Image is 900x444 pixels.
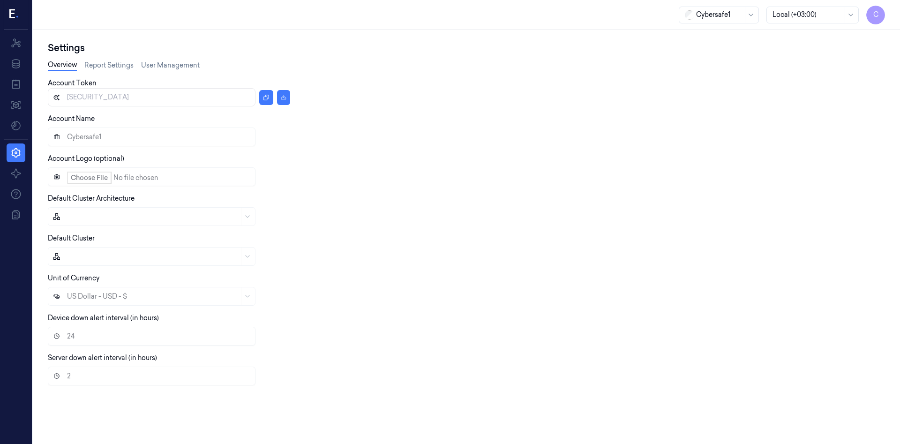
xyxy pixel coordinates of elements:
a: User Management [141,60,200,70]
label: Account Logo (optional) [48,154,124,163]
label: Unit of Currency [48,274,99,282]
label: Server down alert interval (in hours) [48,354,157,362]
input: Account Name [48,128,255,146]
input: Account Logo (optional) [48,167,255,186]
a: Overview [48,60,77,71]
label: Account Token [48,79,97,87]
label: Default Cluster Architecture [48,194,135,203]
input: Server down alert interval (in hours) [48,367,255,385]
label: Default Cluster [48,234,95,242]
div: Settings [48,41,885,54]
label: Account Name [48,114,95,123]
button: C [866,6,885,24]
label: Device down alert interval (in hours) [48,314,159,322]
input: Device down alert interval (in hours) [48,327,255,346]
a: Report Settings [84,60,134,70]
